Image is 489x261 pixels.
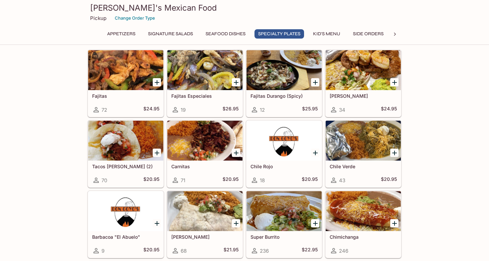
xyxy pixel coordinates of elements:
[250,93,318,99] h5: Fajitas Durango (Spicy)
[224,247,239,255] h5: $21.95
[381,176,397,184] h5: $20.95
[311,78,319,86] button: Add Fajitas Durango (Spicy)
[167,191,243,258] a: [PERSON_NAME]68$21.95
[390,78,399,86] button: Add Carne Asada
[103,29,139,39] button: Appetizers
[181,248,187,254] span: 68
[92,93,159,99] h5: Fajitas
[101,248,104,254] span: 9
[381,106,397,114] h5: $24.95
[167,120,243,188] a: Carnitas71$20.95
[171,93,239,99] h5: Fajitas Especiales
[92,164,159,169] h5: Tacos [PERSON_NAME] (2)
[246,120,322,188] a: Chile Rojo18$20.95
[223,176,239,184] h5: $20.95
[144,29,197,39] button: Signature Salads
[390,149,399,157] button: Add Chile Verde
[349,29,387,39] button: Side Orders
[101,107,107,113] span: 72
[232,149,240,157] button: Add Carnitas
[202,29,249,39] button: Seafood Dishes
[167,50,243,90] div: Fajitas Especiales
[101,177,107,184] span: 70
[153,78,161,86] button: Add Fajitas
[92,234,159,240] h5: Barbacoa "El Abuelo"
[246,50,322,90] div: Fajitas Durango (Spicy)
[309,29,344,39] button: Kid's Menu
[325,120,401,188] a: Chile Verde43$20.95
[167,121,243,161] div: Carnitas
[232,219,240,227] button: Add Fajita Burrito
[330,164,397,169] h5: Chile Verde
[143,176,159,184] h5: $20.95
[260,177,265,184] span: 18
[246,191,322,231] div: Super Burrito
[326,191,401,231] div: Chimichanga
[311,219,319,227] button: Add Super Burrito
[246,191,322,258] a: Super Burrito236$22.95
[325,191,401,258] a: Chimichanga246
[250,234,318,240] h5: Super Burrito
[330,234,397,240] h5: Chimichanga
[112,13,158,23] button: Change Order Type
[171,234,239,240] h5: [PERSON_NAME]
[171,164,239,169] h5: Carnitas
[88,50,163,90] div: Fajitas
[153,219,161,227] button: Add Barbacoa "El Abuelo"
[232,78,240,86] button: Add Fajitas Especiales
[311,149,319,157] button: Add Chile Rojo
[88,191,164,258] a: Barbacoa "El Abuelo"9$20.95
[390,219,399,227] button: Add Chimichanga
[88,191,163,231] div: Barbacoa "El Abuelo"
[223,106,239,114] h5: $26.95
[88,121,163,161] div: Tacos Don Goyo (2)
[167,50,243,117] a: Fajitas Especiales19$26.95
[90,15,106,21] p: Pickup
[143,247,159,255] h5: $20.95
[302,176,318,184] h5: $20.95
[330,93,397,99] h5: [PERSON_NAME]
[339,107,345,113] span: 34
[339,248,348,254] span: 246
[250,164,318,169] h5: Chile Rojo
[302,247,318,255] h5: $22.95
[339,177,345,184] span: 43
[325,50,401,117] a: [PERSON_NAME]34$24.95
[246,121,322,161] div: Chile Rojo
[302,106,318,114] h5: $25.95
[153,149,161,157] button: Add Tacos Don Goyo (2)
[90,3,399,13] h3: [PERSON_NAME]'s Mexican Food
[88,50,164,117] a: Fajitas72$24.95
[167,191,243,231] div: Fajita Burrito
[181,107,186,113] span: 19
[326,121,401,161] div: Chile Verde
[260,248,269,254] span: 236
[88,120,164,188] a: Tacos [PERSON_NAME] (2)70$20.95
[143,106,159,114] h5: $24.95
[181,177,185,184] span: 71
[260,107,265,113] span: 12
[254,29,304,39] button: Specialty Plates
[326,50,401,90] div: Carne Asada
[246,50,322,117] a: Fajitas Durango (Spicy)12$25.95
